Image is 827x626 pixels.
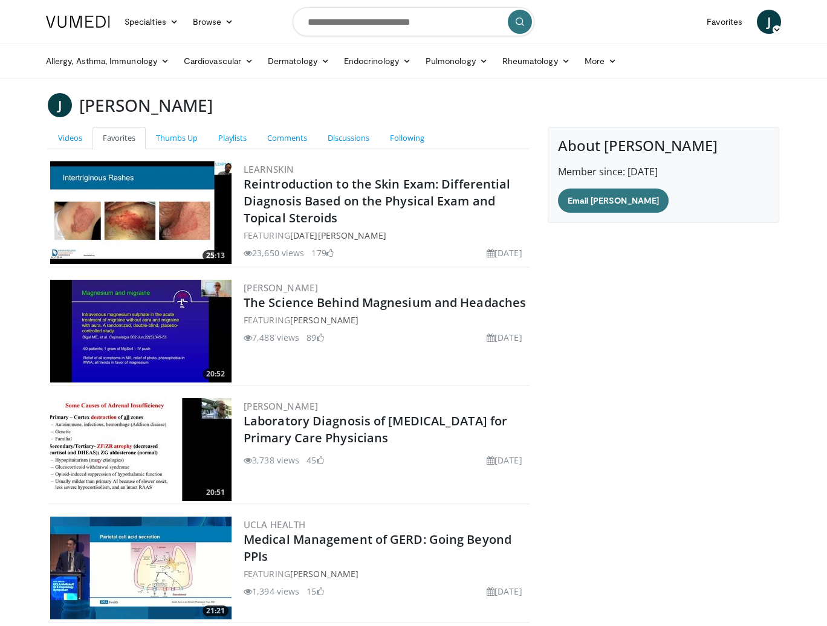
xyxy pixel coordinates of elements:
[92,127,146,149] a: Favorites
[577,49,624,73] a: More
[290,230,386,241] a: [DATE][PERSON_NAME]
[244,176,511,226] a: Reintroduction to the Skin Exam: Differential Diagnosis Based on the Physical Exam and Topical St...
[46,16,110,28] img: VuMedi Logo
[558,137,769,155] h4: About [PERSON_NAME]
[79,93,213,117] h3: [PERSON_NAME]
[306,585,323,598] li: 15
[380,127,435,149] a: Following
[244,585,299,598] li: 1,394 views
[50,517,232,619] a: 21:21
[257,127,317,149] a: Comments
[337,49,418,73] a: Endocrinology
[244,454,299,466] li: 3,738 views
[203,487,229,498] span: 20:51
[290,314,358,326] a: [PERSON_NAME]
[244,400,318,412] a: [PERSON_NAME]
[558,189,669,213] a: Email [PERSON_NAME]
[50,161,232,264] img: 022c50fb-a848-4cac-a9d8-ea0906b33a1b.300x170_q85_crop-smart_upscale.jpg
[48,93,72,117] a: J
[487,454,522,466] li: [DATE]
[203,250,229,261] span: 25:13
[306,331,323,344] li: 89
[317,127,380,149] a: Discussions
[50,280,232,382] a: 20:52
[487,247,522,259] li: [DATE]
[306,454,323,466] li: 45
[244,518,305,531] a: UCLA Health
[208,127,257,149] a: Playlists
[244,331,299,344] li: 7,488 views
[244,567,527,580] div: FEATURING
[146,127,208,149] a: Thumbs Up
[50,398,232,501] a: 20:51
[186,10,241,34] a: Browse
[244,163,294,175] a: LearnSkin
[757,10,781,34] a: J
[48,127,92,149] a: Videos
[203,605,229,616] span: 21:21
[50,517,232,619] img: 40c99c44-f5df-4712-b0b4-7d473b9d9704.300x170_q85_crop-smart_upscale.jpg
[495,49,577,73] a: Rheumatology
[261,49,337,73] a: Dermatology
[418,49,495,73] a: Pulmonology
[558,164,769,179] p: Member since: [DATE]
[203,369,229,379] span: 20:52
[487,585,522,598] li: [DATE]
[177,49,261,73] a: Cardiovascular
[39,49,177,73] a: Allergy, Asthma, Immunology
[244,294,526,311] a: The Science Behind Magnesium and Headaches
[50,398,232,501] img: bf749fd0-e598-4a05-8dcd-418f8bf764c7.300x170_q85_crop-smart_upscale.jpg
[487,331,522,344] li: [DATE]
[50,161,232,264] a: 25:13
[50,280,232,382] img: 6ee4b01d-3379-4678-8287-e03ad5f5300f.300x170_q85_crop-smart_upscale.jpg
[244,247,304,259] li: 23,650 views
[244,282,318,294] a: [PERSON_NAME]
[311,247,333,259] li: 179
[244,229,527,242] div: FEATURING
[699,10,750,34] a: Favorites
[290,568,358,579] a: [PERSON_NAME]
[244,531,511,564] a: Medical Management of GERD: Going Beyond PPIs
[244,314,527,326] div: FEATURING
[117,10,186,34] a: Specialties
[293,7,534,36] input: Search topics, interventions
[244,413,507,446] a: Laboratory Diagnosis of [MEDICAL_DATA] for Primary Care Physicians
